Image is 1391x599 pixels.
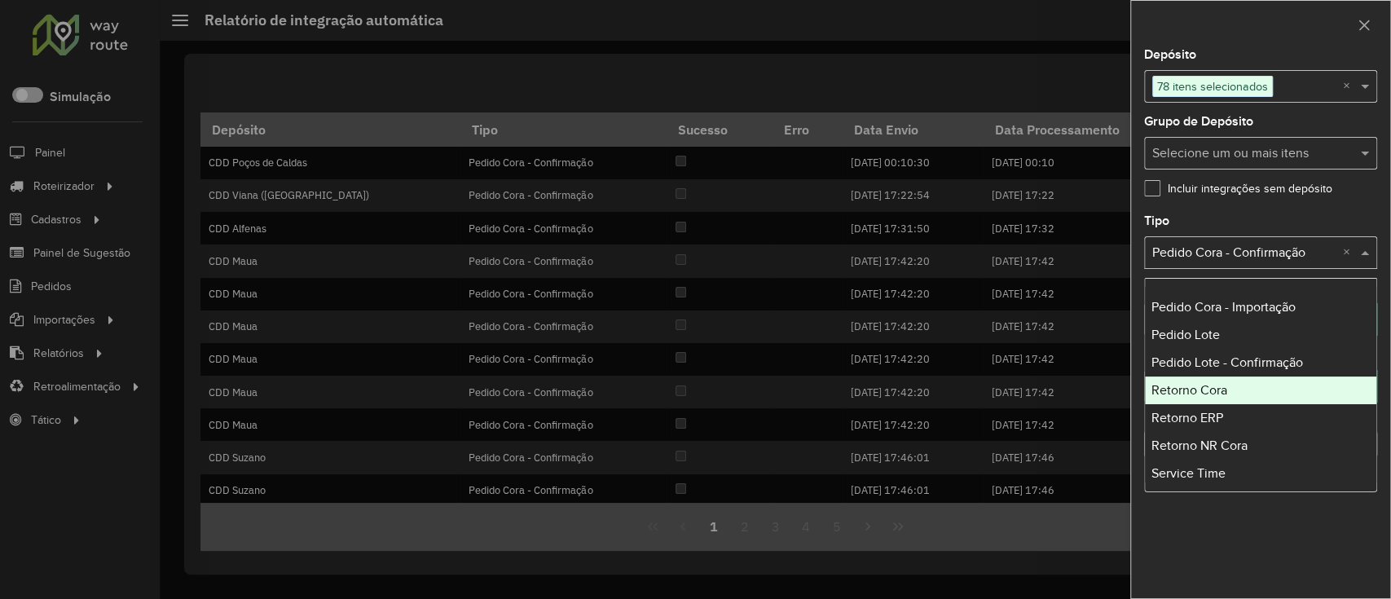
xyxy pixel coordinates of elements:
[1151,438,1248,452] span: Retorno NR Cora
[1343,243,1357,262] span: Clear all
[1151,300,1296,314] span: Pedido Cora - Importação
[1144,211,1169,231] label: Tipo
[1151,411,1223,425] span: Retorno ERP
[1151,355,1303,369] span: Pedido Lote - Confirmação
[1153,77,1272,96] span: 78 itens selecionados
[1151,328,1220,341] span: Pedido Lote
[1144,278,1377,492] ng-dropdown-panel: Options list
[1144,180,1332,197] label: Incluir integrações sem depósito
[1144,45,1196,64] label: Depósito
[1151,466,1226,480] span: Service Time
[1151,383,1227,397] span: Retorno Cora
[1343,77,1357,96] span: Clear all
[1144,112,1253,131] label: Grupo de Depósito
